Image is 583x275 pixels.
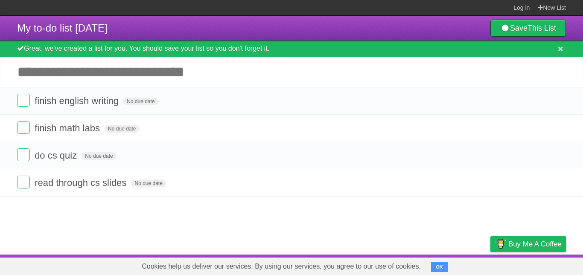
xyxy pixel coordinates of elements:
label: Done [17,121,30,134]
a: About [377,257,395,273]
a: Buy me a coffee [490,236,566,252]
span: finish math labs [35,123,102,133]
a: Terms [450,257,469,273]
a: Suggest a feature [512,257,566,273]
label: Done [17,148,30,161]
img: Buy me a coffee [495,237,506,251]
button: OK [431,262,448,272]
label: Done [17,94,30,107]
span: My to-do list [DATE] [17,22,108,34]
span: No due date [123,98,158,105]
span: Cookies help us deliver our services. By using our services, you agree to our use of cookies. [133,258,429,275]
b: This List [528,24,556,32]
span: Buy me a coffee [508,237,562,252]
a: SaveThis List [490,20,566,37]
span: No due date [105,125,139,133]
span: finish english writing [35,96,121,106]
span: No due date [82,152,116,160]
a: Privacy [479,257,501,273]
span: read through cs slides [35,177,128,188]
span: No due date [131,179,166,187]
span: do cs quiz [35,150,79,161]
a: Developers [405,257,440,273]
label: Done [17,176,30,188]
